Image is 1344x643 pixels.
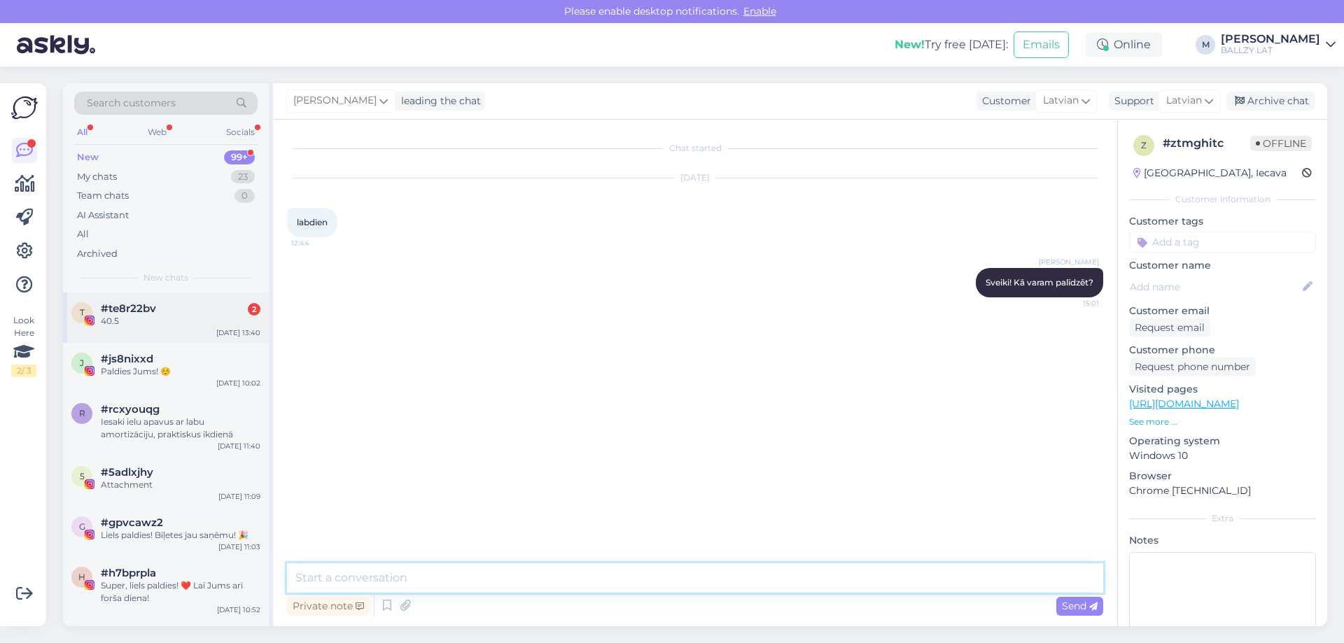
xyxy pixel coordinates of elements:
[231,170,255,184] div: 23
[1043,93,1079,108] span: Latvian
[11,365,36,377] div: 2 / 3
[101,479,260,491] div: Attachment
[1129,258,1316,273] p: Customer name
[1129,343,1316,358] p: Customer phone
[1141,140,1147,150] span: z
[1129,533,1316,548] p: Notes
[216,378,260,388] div: [DATE] 10:02
[1130,279,1300,295] input: Add name
[1221,34,1336,56] a: [PERSON_NAME]BALLZY LAT
[101,579,260,605] div: Super, liels paldies! ❤️ Lai Jums arī forša diena!
[80,358,84,368] span: j
[1086,32,1162,57] div: Online
[218,491,260,502] div: [DATE] 11:09
[1221,34,1320,45] div: [PERSON_NAME]
[1250,136,1312,151] span: Offline
[1129,434,1316,448] p: Operating system
[234,189,255,203] div: 0
[287,597,370,616] div: Private note
[1166,93,1202,108] span: Latvian
[1046,298,1099,309] span: 15:01
[1129,193,1316,206] div: Customer information
[986,277,1093,288] span: Sveiki! Kā varam palīdzēt?
[1163,135,1250,152] div: # ztmghitc
[248,303,260,316] div: 2
[1129,469,1316,483] p: Browser
[1129,382,1316,397] p: Visited pages
[223,123,258,141] div: Socials
[1039,257,1099,267] span: [PERSON_NAME]
[80,471,85,481] span: 5
[101,403,160,416] span: #rcxyouqg
[77,189,129,203] div: Team chats
[1129,304,1316,318] p: Customer email
[291,238,344,248] span: 12:44
[11,94,38,121] img: Askly Logo
[101,365,260,378] div: Paldies Jums! ☺️
[1129,214,1316,229] p: Customer tags
[74,123,90,141] div: All
[1129,416,1316,428] p: See more ...
[101,466,153,479] span: #5adlxjhy
[11,314,36,377] div: Look Here
[1226,92,1315,111] div: Archive chat
[77,227,89,241] div: All
[87,96,176,111] span: Search customers
[218,542,260,552] div: [DATE] 11:03
[77,170,117,184] div: My chats
[217,605,260,615] div: [DATE] 10:52
[1221,45,1320,56] div: BALLZY LAT
[395,94,481,108] div: leading the chat
[1129,512,1316,525] div: Extra
[78,572,85,582] span: h
[143,271,188,284] span: New chats
[216,327,260,338] div: [DATE] 13:40
[1129,483,1316,498] p: Chrome [TECHNICAL_ID]
[1129,358,1256,376] div: Request phone number
[101,516,163,529] span: #gpvcawz2
[895,36,1008,53] div: Try free [DATE]:
[1129,397,1239,410] a: [URL][DOMAIN_NAME]
[1062,600,1098,612] span: Send
[739,5,780,17] span: Enable
[293,93,377,108] span: [PERSON_NAME]
[79,521,85,532] span: g
[218,441,260,451] div: [DATE] 11:40
[895,38,925,51] b: New!
[79,408,85,418] span: r
[1196,35,1215,55] div: M
[287,142,1103,155] div: Chat started
[287,171,1103,184] div: [DATE]
[77,209,129,222] div: AI Assistant
[101,302,156,315] span: #te8r22bv
[976,94,1031,108] div: Customer
[1109,94,1154,108] div: Support
[1014,31,1069,58] button: Emails
[224,150,255,164] div: 99+
[77,247,118,261] div: Archived
[101,567,156,579] span: #h7bprpla
[297,217,328,227] span: labdien
[101,529,260,542] div: Liels paldies! Biļetes jau saņēmu! 🎉
[101,416,260,441] div: Iesaki ielu apavus ar labu amortizāciju, praktiskus ikdienā
[145,123,169,141] div: Web
[1129,448,1316,463] p: Windows 10
[1129,318,1210,337] div: Request email
[101,315,260,327] div: 40.5
[1129,232,1316,253] input: Add a tag
[101,353,153,365] span: #js8nixxd
[1133,166,1287,181] div: [GEOGRAPHIC_DATA], Iecava
[77,150,99,164] div: New
[80,307,85,318] span: t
